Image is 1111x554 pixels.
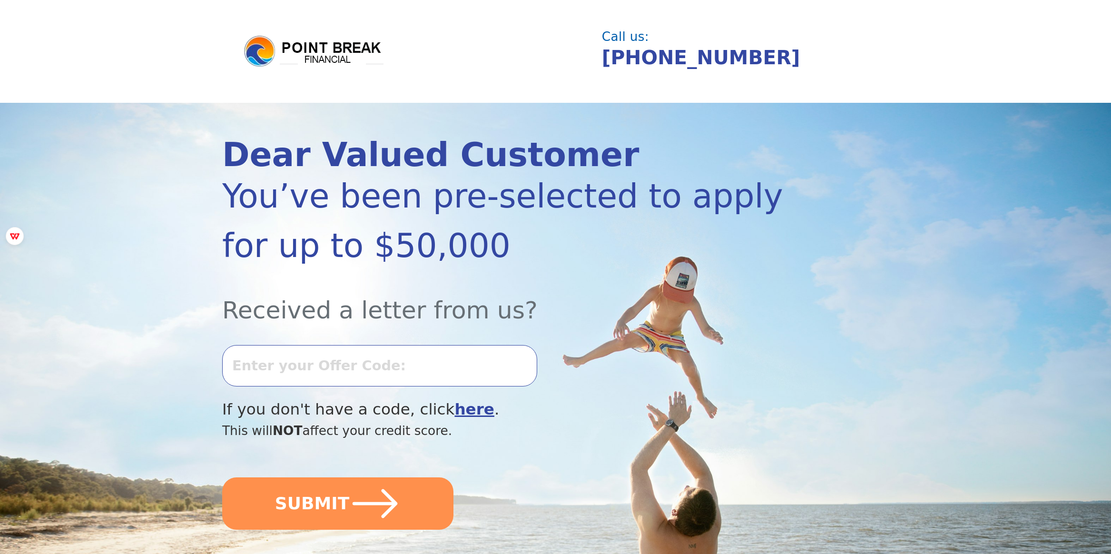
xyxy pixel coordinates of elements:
[222,345,537,386] input: Enter your Offer Code:
[222,398,789,421] div: If you don't have a code, click .
[454,400,494,418] a: here
[222,477,453,530] button: SUBMIT
[273,423,303,438] span: NOT
[222,270,789,328] div: Received a letter from us?
[222,421,789,440] div: This will affect your credit score.
[222,138,789,171] div: Dear Valued Customer
[602,46,800,69] a: [PHONE_NUMBER]
[602,30,880,43] div: Call us:
[243,34,385,69] img: logo.png
[222,171,789,270] div: You’ve been pre-selected to apply for up to $50,000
